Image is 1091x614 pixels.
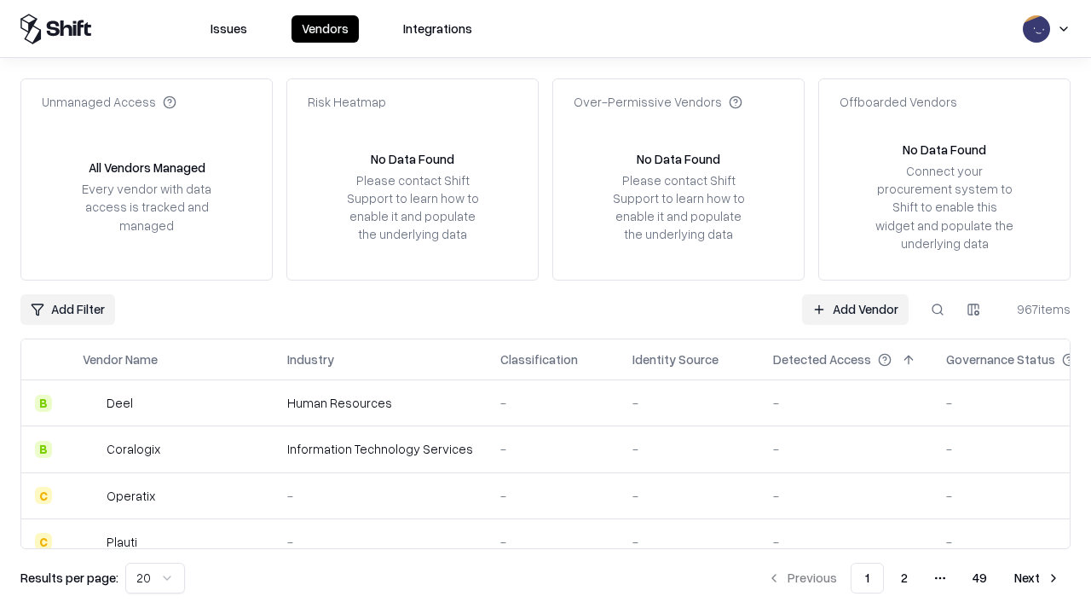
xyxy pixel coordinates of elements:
[1004,563,1071,594] button: Next
[500,394,605,412] div: -
[802,294,909,325] a: Add Vendor
[500,440,605,458] div: -
[83,533,100,550] img: Plauti
[959,563,1001,594] button: 49
[83,395,100,412] img: Deel
[840,93,957,111] div: Offboarded Vendors
[89,159,205,177] div: All Vendors Managed
[83,350,158,368] div: Vendor Name
[773,487,919,505] div: -
[632,440,746,458] div: -
[35,441,52,458] div: B
[946,350,1055,368] div: Governance Status
[35,533,52,550] div: C
[287,394,473,412] div: Human Resources
[20,569,118,587] p: Results per page:
[20,294,115,325] button: Add Filter
[757,563,1071,594] nav: pagination
[107,440,160,458] div: Coralogix
[83,441,100,458] img: Coralogix
[200,15,257,43] button: Issues
[632,487,746,505] div: -
[773,440,919,458] div: -
[393,15,482,43] button: Integrations
[308,93,386,111] div: Risk Heatmap
[500,533,605,551] div: -
[287,350,334,368] div: Industry
[887,563,921,594] button: 2
[107,533,137,551] div: Plauti
[773,350,871,368] div: Detected Access
[632,350,719,368] div: Identity Source
[773,394,919,412] div: -
[76,180,217,234] div: Every vendor with data access is tracked and managed
[500,487,605,505] div: -
[500,350,578,368] div: Classification
[608,171,749,244] div: Please contact Shift Support to learn how to enable it and populate the underlying data
[287,533,473,551] div: -
[903,141,986,159] div: No Data Found
[287,487,473,505] div: -
[35,395,52,412] div: B
[851,563,884,594] button: 1
[287,440,473,458] div: Information Technology Services
[1002,300,1071,318] div: 967 items
[342,171,483,244] div: Please contact Shift Support to learn how to enable it and populate the underlying data
[632,394,746,412] div: -
[292,15,359,43] button: Vendors
[874,162,1015,252] div: Connect your procurement system to Shift to enable this widget and populate the underlying data
[35,487,52,504] div: C
[773,533,919,551] div: -
[83,487,100,504] img: Operatix
[371,150,454,168] div: No Data Found
[632,533,746,551] div: -
[107,394,133,412] div: Deel
[42,93,176,111] div: Unmanaged Access
[637,150,720,168] div: No Data Found
[107,487,155,505] div: Operatix
[574,93,742,111] div: Over-Permissive Vendors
